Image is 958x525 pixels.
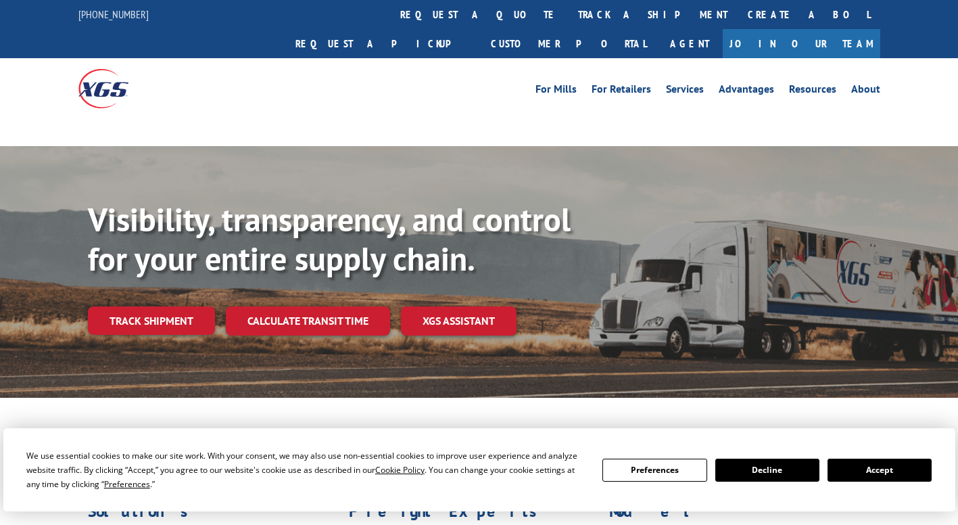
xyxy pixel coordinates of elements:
a: Services [666,84,704,99]
b: Visibility, transparency, and control for your entire supply chain. [88,198,571,279]
a: About [851,84,880,99]
div: Cookie Consent Prompt [3,428,955,511]
a: Customer Portal [481,29,656,58]
button: Preferences [602,459,706,482]
a: [PHONE_NUMBER] [78,7,149,21]
a: Agent [656,29,723,58]
a: Track shipment [88,306,215,335]
a: For Mills [535,84,577,99]
a: Request a pickup [285,29,481,58]
a: XGS ASSISTANT [401,306,517,336]
a: Calculate transit time [226,306,390,336]
span: Cookie Policy [375,464,425,476]
a: Join Our Team [723,29,880,58]
a: Advantages [719,84,774,99]
button: Accept [828,459,932,482]
div: We use essential cookies to make our site work. With your consent, we may also use non-essential ... [26,449,586,491]
span: Preferences [104,478,150,490]
a: For Retailers [592,84,651,99]
a: Resources [789,84,836,99]
button: Decline [715,459,819,482]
